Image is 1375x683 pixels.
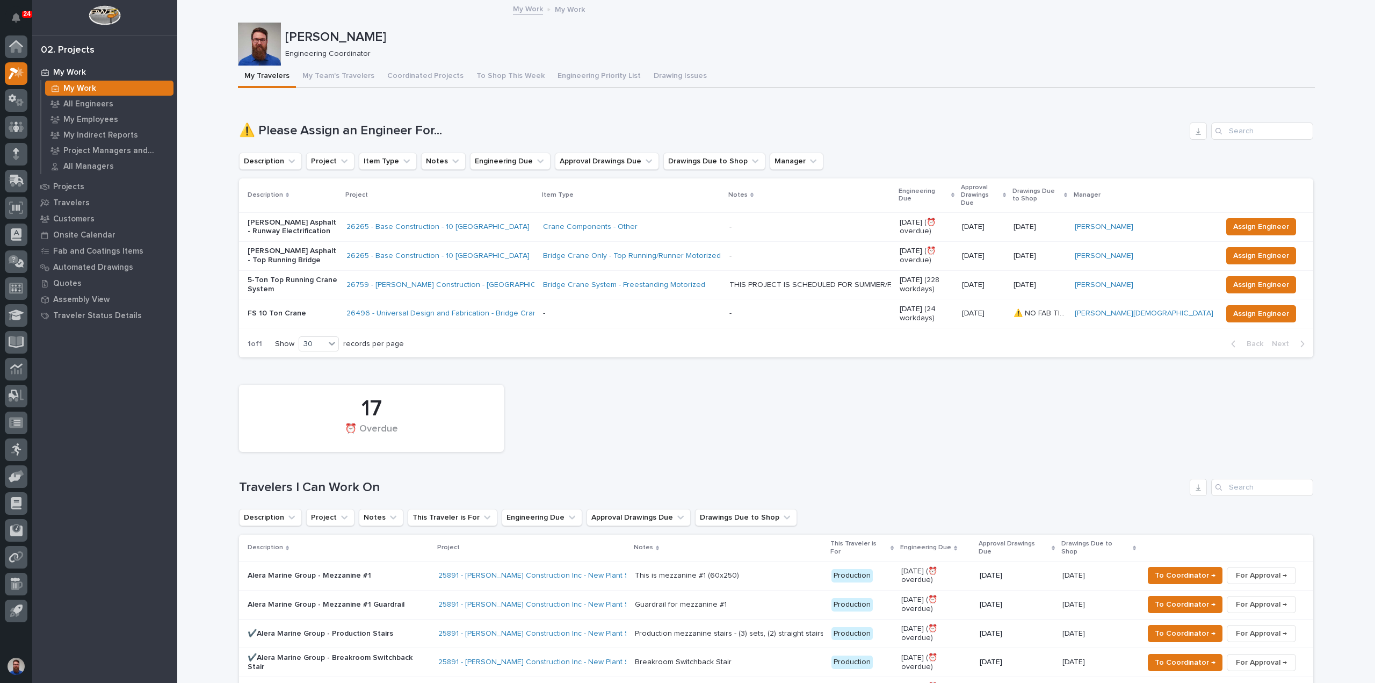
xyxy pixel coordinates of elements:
button: Notifications [5,6,27,29]
tr: 5-Ton Top Running Crane System26759 - [PERSON_NAME] Construction - [GEOGRAPHIC_DATA] Department 5... [239,270,1313,299]
button: For Approval → [1227,567,1296,584]
span: Assign Engineer [1233,307,1289,320]
span: Assign Engineer [1233,220,1289,233]
a: My Work [513,2,543,15]
p: Alera Marine Group - Mezzanine #1 Guardrail [248,600,430,609]
p: 1 of 1 [239,331,271,357]
a: [PERSON_NAME] [1075,222,1133,232]
button: For Approval → [1227,654,1296,671]
a: Traveler Status Details [32,307,177,323]
div: THIS PROJECT IS SCHEDULED FOR SUMMER/FALL OF 2026 [729,281,891,290]
img: Workspace Logo [89,5,120,25]
tr: FS 10 Ton Crane26496 - Universal Design and Fabrication - Bridge Crane 10 Ton -- [DATE] (24 workd... [239,299,1313,328]
p: Description [248,189,283,201]
a: Automated Drawings [32,259,177,275]
button: Drawing Issues [647,66,713,88]
button: Approval Drawings Due [587,509,691,526]
tr: ✔️Alera Marine Group - Breakroom Switchback Stair25891 - [PERSON_NAME] Construction Inc - New Pla... [239,648,1313,677]
div: 02. Projects [41,45,95,56]
button: Notes [359,509,403,526]
p: [DATE] [980,629,1054,638]
p: - [543,309,721,318]
p: [DATE] [980,658,1054,667]
button: For Approval → [1227,625,1296,642]
div: - [729,222,732,232]
div: Breakroom Switchback Stair [635,658,732,667]
a: 26759 - [PERSON_NAME] Construction - [GEOGRAPHIC_DATA] Department 5T Bridge Crane [346,281,663,290]
p: Traveler Status Details [53,311,142,321]
h1: Travelers I Can Work On [239,480,1185,495]
p: Project Managers and Engineers [63,146,169,156]
p: This Traveler is For [830,538,888,558]
span: To Coordinator → [1155,656,1215,669]
div: Production [831,598,873,612]
a: 26265 - Base Construction - 10 [GEOGRAPHIC_DATA] [346,251,530,261]
div: - [729,251,732,261]
p: ✔️Alera Marine Group - Production Stairs [248,629,430,638]
span: Next [1272,339,1296,349]
a: Bridge Crane System - Freestanding Motorized [543,281,705,290]
p: Approval Drawings Due [979,538,1049,558]
p: [DATE] [962,222,1005,232]
p: [DATE] [1062,627,1087,638]
p: My Work [555,3,585,15]
button: Manager [770,153,823,170]
p: [DATE] [962,281,1005,290]
p: Customers [53,214,95,224]
p: All Engineers [63,99,113,109]
button: Coordinated Projects [381,66,470,88]
tr: Alera Marine Group - Mezzanine #125891 - [PERSON_NAME] Construction Inc - New Plant Setup - Mezza... [239,562,1313,591]
a: 25891 - [PERSON_NAME] Construction Inc - New Plant Setup - Mezzanine Project [438,658,715,667]
p: My Indirect Reports [63,131,138,140]
div: Production [831,627,873,641]
p: [DATE] (⏰ overdue) [901,567,971,585]
p: [DATE] (⏰ overdue) [901,624,971,643]
a: Crane Components - Other [543,222,638,232]
div: This is mezzanine #1 (60x250) [635,571,739,580]
button: Drawings Due to Shop [663,153,765,170]
p: [DATE] [980,571,1054,580]
span: To Coordinator → [1155,569,1215,582]
p: Project [345,189,368,201]
p: Engineering Due [900,542,951,553]
div: ⏰ Overdue [257,423,486,446]
div: Production [831,656,873,669]
p: [DATE] [1062,598,1087,609]
p: Item Type [542,189,574,201]
p: ✔️Alera Marine Group - Breakroom Switchback Stair [248,653,430,672]
p: [DATE] [1014,249,1038,261]
button: To Coordinator → [1148,567,1222,584]
button: Engineering Due [470,153,551,170]
input: Search [1211,479,1313,496]
p: [DATE] [1014,220,1038,232]
a: All Managers [41,159,177,174]
p: [DATE] (⏰ overdue) [900,247,953,265]
a: Onsite Calendar [32,227,177,243]
a: 25891 - [PERSON_NAME] Construction Inc - New Plant Setup - Mezzanine Project [438,600,715,609]
button: Assign Engineer [1226,276,1296,293]
p: ⚠️ NO FAB TIME! [1014,307,1068,318]
div: Guardrail for mezzanine #1 [635,600,727,609]
p: Quotes [53,279,82,289]
p: Notes [634,542,653,553]
span: To Coordinator → [1155,598,1215,611]
input: Search [1211,123,1313,140]
button: To Coordinator → [1148,625,1222,642]
p: Description [248,542,283,553]
div: 17 [257,396,486,422]
button: Notes [421,153,466,170]
button: Back [1222,339,1268,349]
div: Production [831,569,873,583]
h1: ⚠️ Please Assign an Engineer For... [239,123,1185,139]
p: Onsite Calendar [53,231,115,240]
p: [PERSON_NAME] [285,30,1311,45]
span: Assign Engineer [1233,249,1289,262]
div: - [729,309,732,318]
p: Approval Drawings Due [961,182,1000,209]
a: My Employees [41,112,177,127]
tr: [PERSON_NAME] Asphalt - Top Running Bridge26265 - Base Construction - 10 [GEOGRAPHIC_DATA] Bridge... [239,241,1313,270]
button: Approval Drawings Due [555,153,659,170]
button: This Traveler is For [408,509,497,526]
button: Item Type [359,153,417,170]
